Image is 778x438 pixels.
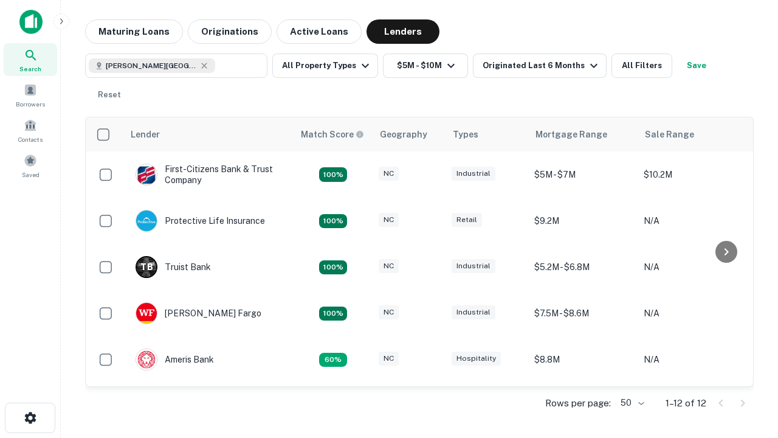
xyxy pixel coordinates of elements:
[453,127,478,142] div: Types
[131,127,160,142] div: Lender
[367,19,439,44] button: Lenders
[545,396,611,411] p: Rows per page:
[136,349,157,370] img: picture
[319,353,347,367] div: Matching Properties: 1, hasApolloMatch: undefined
[123,117,294,151] th: Lender
[4,114,57,147] a: Contacts
[319,167,347,182] div: Matching Properties: 2, hasApolloMatch: undefined
[638,151,747,198] td: $10.2M
[19,10,43,34] img: capitalize-icon.png
[379,352,399,366] div: NC
[380,127,427,142] div: Geography
[188,19,272,44] button: Originations
[452,259,495,273] div: Industrial
[19,64,41,74] span: Search
[379,305,399,319] div: NC
[717,341,778,399] iframe: Chat Widget
[452,213,482,227] div: Retail
[136,256,211,278] div: Truist Bank
[528,383,638,429] td: $9.2M
[85,19,183,44] button: Maturing Loans
[638,117,747,151] th: Sale Range
[16,99,45,109] span: Borrowers
[4,43,57,76] a: Search
[638,290,747,336] td: N/A
[535,127,607,142] div: Mortgage Range
[528,290,638,336] td: $7.5M - $8.6M
[22,170,40,179] span: Saved
[136,303,157,324] img: picture
[373,117,446,151] th: Geography
[379,213,399,227] div: NC
[319,214,347,229] div: Matching Properties: 2, hasApolloMatch: undefined
[452,305,495,319] div: Industrial
[136,210,157,231] img: picture
[528,198,638,244] td: $9.2M
[277,19,362,44] button: Active Loans
[528,244,638,290] td: $5.2M - $6.8M
[638,383,747,429] td: N/A
[677,54,716,78] button: Save your search to get updates of matches that match your search criteria.
[638,244,747,290] td: N/A
[616,394,646,412] div: 50
[4,149,57,182] a: Saved
[301,128,362,141] h6: Match Score
[90,83,129,107] button: Reset
[383,54,468,78] button: $5M - $10M
[528,336,638,383] td: $8.8M
[136,349,214,370] div: Ameris Bank
[483,58,601,73] div: Originated Last 6 Months
[272,54,378,78] button: All Property Types
[666,396,706,411] p: 1–12 of 12
[611,54,672,78] button: All Filters
[528,117,638,151] th: Mortgage Range
[452,352,501,366] div: Hospitality
[446,117,528,151] th: Types
[294,117,373,151] th: Capitalize uses an advanced AI algorithm to match your search with the best lender. The match sco...
[18,134,43,144] span: Contacts
[301,128,364,141] div: Capitalize uses an advanced AI algorithm to match your search with the best lender. The match sco...
[528,151,638,198] td: $5M - $7M
[4,78,57,111] a: Borrowers
[106,60,197,71] span: [PERSON_NAME][GEOGRAPHIC_DATA], [GEOGRAPHIC_DATA]
[379,167,399,181] div: NC
[379,259,399,273] div: NC
[319,307,347,321] div: Matching Properties: 2, hasApolloMatch: undefined
[136,210,265,232] div: Protective Life Insurance
[645,127,694,142] div: Sale Range
[136,302,261,324] div: [PERSON_NAME] Fargo
[140,261,153,274] p: T B
[319,260,347,275] div: Matching Properties: 3, hasApolloMatch: undefined
[136,164,281,186] div: First-citizens Bank & Trust Company
[473,54,607,78] button: Originated Last 6 Months
[136,164,157,185] img: picture
[452,167,495,181] div: Industrial
[638,336,747,383] td: N/A
[638,198,747,244] td: N/A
